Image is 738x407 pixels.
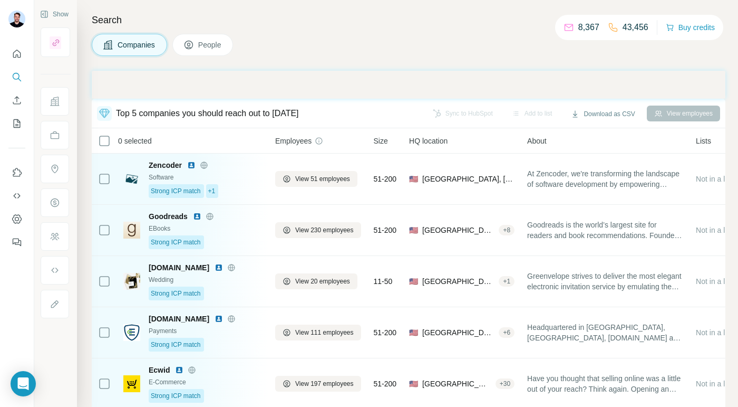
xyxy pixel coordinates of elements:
[623,21,648,34] p: 43,456
[149,377,263,387] div: E-Commerce
[527,373,683,394] span: Have you thought that selling online was a little out of your reach? Think again. Opening an onli...
[374,276,393,287] span: 11-50
[295,174,350,184] span: View 51 employees
[422,174,514,184] span: [GEOGRAPHIC_DATA], [US_STATE]
[187,161,196,169] img: LinkedIn logo
[215,315,223,323] img: LinkedIn logo
[527,168,683,190] span: At Zencoder, we're transforming the landscape of software development by empowering developers wi...
[499,225,514,235] div: + 8
[696,175,732,183] span: Not in a list
[409,276,418,287] span: 🇺🇸
[499,328,514,337] div: + 6
[92,13,725,27] h4: Search
[422,378,491,389] span: [GEOGRAPHIC_DATA], [US_STATE]
[696,277,732,286] span: Not in a list
[151,238,201,247] span: Strong ICP match
[409,327,418,338] span: 🇺🇸
[8,210,25,229] button: Dashboard
[295,328,354,337] span: View 111 employees
[527,136,547,146] span: About
[116,107,299,120] div: Top 5 companies you should reach out to [DATE]
[666,20,715,35] button: Buy credits
[422,276,494,287] span: [GEOGRAPHIC_DATA], [US_STATE]
[208,186,216,196] span: +1
[149,275,263,285] div: Wedding
[275,171,357,187] button: View 51 employees
[118,40,156,50] span: Companies
[275,273,357,289] button: View 20 employees
[8,114,25,133] button: My lists
[696,328,732,337] span: Not in a list
[374,378,397,389] span: 51-200
[8,163,25,182] button: Use Surfe on LinkedIn
[198,40,222,50] span: People
[123,375,140,392] img: Logo of Ecwid
[422,225,494,235] span: [GEOGRAPHIC_DATA], [US_STATE]
[295,277,350,286] span: View 20 employees
[149,173,263,182] div: Software
[149,365,170,375] span: Ecwid
[374,327,397,338] span: 51-200
[149,160,182,171] span: Zencoder
[151,289,201,298] span: Strong ICP match
[275,325,361,340] button: View 111 employees
[374,136,388,146] span: Size
[275,222,361,238] button: View 230 employees
[151,340,201,349] span: Strong ICP match
[151,186,201,196] span: Strong ICP match
[527,220,683,241] span: Goodreads is the world’s largest site for readers and book recommendations. Founded in [DATE], Go...
[527,271,683,292] span: Greenvelope strives to deliver the most elegant electronic invitation service by emulating the ex...
[123,273,140,290] img: Logo of greenvelope.com
[578,21,599,34] p: 8,367
[215,263,223,272] img: LinkedIn logo
[175,366,183,374] img: LinkedIn logo
[149,211,188,222] span: Goodreads
[374,225,397,235] span: 51-200
[374,174,397,184] span: 51-200
[149,262,209,273] span: [DOMAIN_NAME]
[118,136,152,146] span: 0 selected
[409,378,418,389] span: 🇺🇸
[11,371,36,396] div: Open Intercom Messenger
[409,174,418,184] span: 🇺🇸
[123,324,140,341] img: Logo of escrow.com
[8,11,25,27] img: Avatar
[33,6,76,22] button: Show
[409,225,418,235] span: 🇺🇸
[8,186,25,205] button: Use Surfe API
[149,224,263,233] div: EBooks
[193,212,201,221] img: LinkedIn logo
[422,327,494,338] span: [GEOGRAPHIC_DATA], [US_STATE]
[295,225,354,235] span: View 230 employees
[8,68,25,87] button: Search
[275,376,361,392] button: View 197 employees
[8,233,25,252] button: Feedback
[151,391,201,401] span: Strong ICP match
[295,379,354,389] span: View 197 employees
[92,71,725,99] iframe: Banner
[696,226,732,234] span: Not in a list
[496,379,514,389] div: + 30
[8,91,25,110] button: Enrich CSV
[8,44,25,63] button: Quick start
[696,136,711,146] span: Lists
[527,322,683,343] span: Headquartered in [GEOGRAPHIC_DATA], [GEOGRAPHIC_DATA], [DOMAIN_NAME] and its operating subsidiari...
[499,277,514,286] div: + 1
[123,171,140,187] img: Logo of Zencoder
[696,380,732,388] span: Not in a list
[123,222,140,239] img: Logo of Goodreads
[275,136,312,146] span: Employees
[149,326,263,336] div: Payments
[564,106,642,122] button: Download as CSV
[409,136,448,146] span: HQ location
[149,314,209,324] span: [DOMAIN_NAME]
